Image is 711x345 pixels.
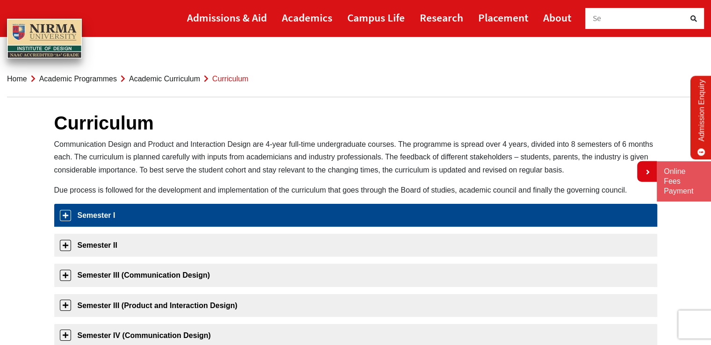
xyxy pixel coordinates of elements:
[54,264,657,287] a: Semester III (Communication Design)
[129,75,200,83] a: Academic Curriculum
[7,75,27,83] a: Home
[54,234,657,257] a: Semester II
[347,7,405,28] a: Campus Life
[282,7,332,28] a: Academics
[420,7,463,28] a: Research
[54,184,657,196] p: Due process is followed for the development and implementation of the curriculum that goes throug...
[7,19,82,59] img: main_logo
[593,13,602,23] span: Se
[54,204,657,227] a: Semester I
[664,167,704,196] a: Online Fees Payment
[212,75,248,83] span: Curriculum
[54,294,657,317] a: Semester III (Product and Interaction Design)
[54,112,657,134] h1: Curriculum
[478,7,528,28] a: Placement
[543,7,571,28] a: About
[54,138,657,176] p: Communication Design and Product and Interaction Design are 4-year full-time undergraduate course...
[187,7,267,28] a: Admissions & Aid
[39,75,117,83] a: Academic Programmes
[7,61,704,97] nav: breadcrumb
